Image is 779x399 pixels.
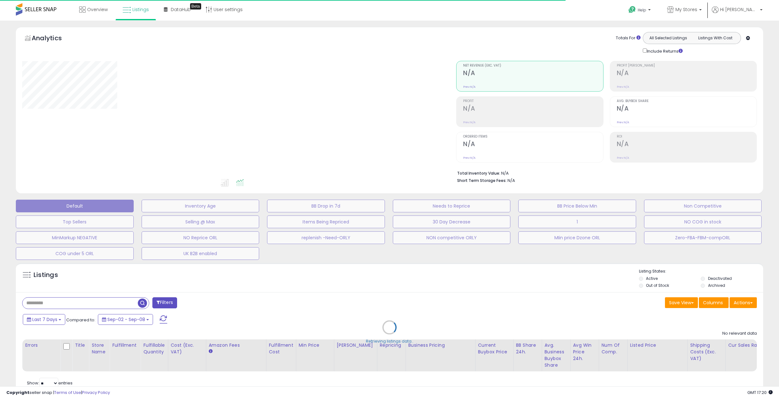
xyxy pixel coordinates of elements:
h2: N/A [463,140,603,149]
strong: Copyright [6,389,29,396]
b: Short Term Storage Fees: [457,178,507,183]
button: Default [16,200,134,212]
b: Total Inventory Value: [457,171,500,176]
h2: N/A [463,69,603,78]
button: Needs to Reprice [393,200,511,212]
div: Tooltip anchor [190,3,201,10]
span: Net Revenue (Exc. VAT) [463,64,603,68]
button: All Selected Listings [645,34,692,42]
h2: N/A [617,69,757,78]
button: Selling @ Max [142,216,259,228]
span: Hi [PERSON_NAME] [720,6,758,13]
button: NO COG in stock [644,216,762,228]
h2: N/A [617,105,757,113]
button: COG under 5 ORL [16,247,134,260]
span: Overview [87,6,108,13]
span: Avg. Buybox Share [617,100,757,103]
button: BB Drop in 7d [267,200,385,212]
div: Retrieving listings data.. [366,338,413,344]
button: BB Price Below Min [518,200,636,212]
button: MinMarkup NEGATIVE [16,231,134,244]
h5: Analytics [32,34,74,44]
small: Prev: N/A [617,85,629,89]
span: Profit [463,100,603,103]
small: Prev: N/A [617,120,629,124]
button: Listings With Cost [692,34,739,42]
span: DataHub [171,6,191,13]
button: Inventory Age [142,200,259,212]
button: NON competitive ORLY [393,231,511,244]
div: Totals For [616,35,641,41]
small: Prev: N/A [463,156,476,160]
button: UK B2B enabled [142,247,259,260]
button: NO Reprice ORL [142,231,259,244]
button: Non Competitive [644,200,762,212]
div: seller snap | | [6,390,110,396]
button: Top Sellers [16,216,134,228]
small: Prev: N/A [463,85,476,89]
span: N/A [508,177,515,183]
small: Prev: N/A [463,120,476,124]
span: Listings [132,6,149,13]
button: 1 [518,216,636,228]
span: Ordered Items [463,135,603,138]
a: Help [623,1,657,21]
button: Zero-FBA-FBM-compORL [644,231,762,244]
span: Profit [PERSON_NAME] [617,64,757,68]
h2: N/A [617,140,757,149]
small: Prev: N/A [617,156,629,160]
h2: N/A [463,105,603,113]
span: My Stores [675,6,697,13]
button: Items Being Repriced [267,216,385,228]
i: Get Help [628,6,636,14]
a: Hi [PERSON_NAME] [712,6,763,21]
button: 30 Day Decrease [393,216,511,228]
span: Help [638,7,646,13]
span: ROI [617,135,757,138]
button: MIin price Dzone ORL [518,231,636,244]
button: replenish -Need-ORLY [267,231,385,244]
div: Include Returns [638,47,690,55]
li: N/A [457,169,752,177]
